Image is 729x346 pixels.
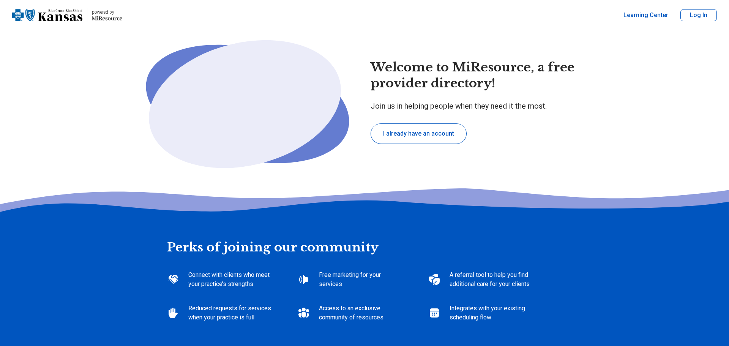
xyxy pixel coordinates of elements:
p: Access to an exclusive community of resources [319,304,404,322]
h2: Perks of joining our community [167,215,562,256]
p: Free marketing for your services [319,270,404,289]
button: Log In [680,9,717,21]
p: Reduced requests for services when your practice is full [188,304,273,322]
p: Integrates with your existing scheduling flow [450,304,535,322]
button: I already have an account [371,123,467,144]
p: A referral tool to help you find additional care for your clients [450,270,535,289]
p: powered by [92,9,122,15]
p: Connect with clients who meet your practice’s strengths [188,270,273,289]
a: Learning Center [623,11,668,20]
h1: Welcome to MiResource, a free provider directory! [371,60,595,91]
p: Join us in helping people when they need it the most. [371,101,595,111]
a: Home page [12,3,122,27]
